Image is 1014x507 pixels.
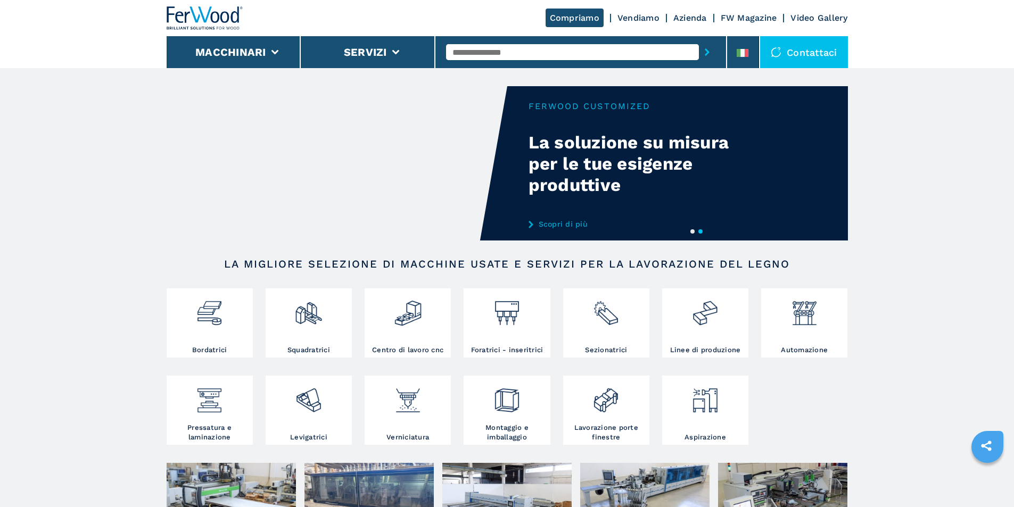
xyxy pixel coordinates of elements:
h3: Automazione [781,345,828,355]
img: foratrici_inseritrici_2.png [493,291,521,327]
a: Levigatrici [266,376,352,445]
img: Contattaci [771,47,781,57]
a: Scopri di più [529,220,737,228]
button: 1 [690,229,695,234]
a: Compriamo [546,9,604,27]
h3: Linee di produzione [670,345,741,355]
a: Azienda [673,13,707,23]
h3: Sezionatrici [585,345,627,355]
h3: Lavorazione porte finestre [566,423,647,442]
img: sezionatrici_2.png [592,291,620,327]
button: Macchinari [195,46,266,59]
h3: Foratrici - inseritrici [471,345,543,355]
button: 2 [698,229,703,234]
img: verniciatura_1.png [394,378,422,414]
a: Automazione [761,288,847,358]
img: pressa-strettoia.png [195,378,224,414]
video: Your browser does not support the video tag. [167,86,507,240]
a: sharethis [973,433,1000,459]
h3: Montaggio e imballaggio [466,423,547,442]
img: levigatrici_2.png [294,378,323,414]
a: Vendiamo [617,13,659,23]
a: Foratrici - inseritrici [464,288,550,358]
img: automazione.png [790,291,819,327]
h3: Levigatrici [290,433,327,442]
a: Sezionatrici [563,288,649,358]
a: FW Magazine [721,13,777,23]
img: squadratrici_2.png [294,291,323,327]
a: Bordatrici [167,288,253,358]
img: linee_di_produzione_2.png [691,291,719,327]
a: Video Gallery [790,13,847,23]
h3: Centro di lavoro cnc [372,345,443,355]
img: montaggio_imballaggio_2.png [493,378,521,414]
img: lavorazione_porte_finestre_2.png [592,378,620,414]
a: Centro di lavoro cnc [365,288,451,358]
a: Pressatura e laminazione [167,376,253,445]
img: centro_di_lavoro_cnc_2.png [394,291,422,327]
img: bordatrici_1.png [195,291,224,327]
button: Servizi [344,46,387,59]
a: Lavorazione porte finestre [563,376,649,445]
img: aspirazione_1.png [691,378,719,414]
h2: LA MIGLIORE SELEZIONE DI MACCHINE USATE E SERVIZI PER LA LAVORAZIONE DEL LEGNO [201,257,814,270]
div: Contattaci [760,36,848,68]
h3: Verniciatura [386,433,429,442]
a: Aspirazione [662,376,748,445]
a: Squadratrici [266,288,352,358]
h3: Squadratrici [287,345,330,355]
a: Verniciatura [365,376,451,445]
h3: Pressatura e laminazione [169,423,250,442]
button: submit-button [699,40,715,64]
h3: Bordatrici [192,345,227,355]
a: Linee di produzione [662,288,748,358]
a: Montaggio e imballaggio [464,376,550,445]
img: Ferwood [167,6,243,30]
h3: Aspirazione [685,433,726,442]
